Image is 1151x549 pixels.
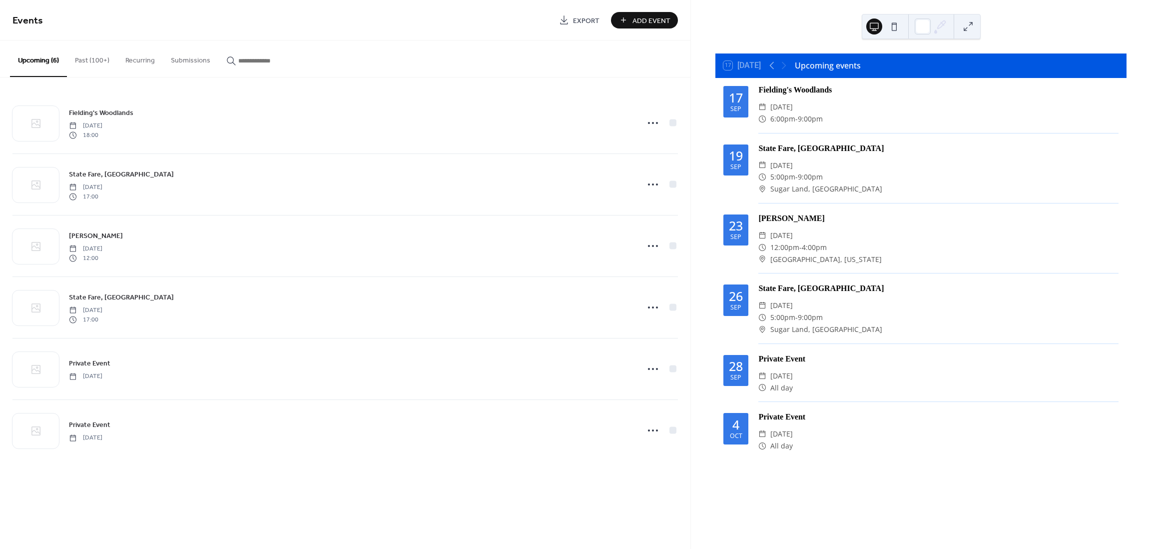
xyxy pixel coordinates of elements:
[730,433,742,439] div: Oct
[69,244,102,253] span: [DATE]
[798,171,823,183] span: 9:00pm
[758,311,766,323] div: ​
[758,229,766,241] div: ​
[69,108,133,118] span: Fielding's Woodlands
[770,241,799,253] span: 12:00pm
[69,315,102,324] span: 17:00
[729,91,743,104] div: 17
[69,231,123,241] span: [PERSON_NAME]
[758,159,766,171] div: ​
[69,357,110,369] a: Private Event
[795,113,798,125] span: -
[730,234,741,240] div: Sep
[802,241,827,253] span: 4:00pm
[69,253,102,262] span: 12:00
[730,304,741,311] div: Sep
[552,12,607,28] a: Export
[770,323,882,335] span: Sugar Land, [GEOGRAPHIC_DATA]
[69,121,102,130] span: [DATE]
[758,440,766,452] div: ​
[758,323,766,335] div: ​
[770,229,793,241] span: [DATE]
[758,241,766,253] div: ​
[770,171,795,183] span: 5:00pm
[729,219,743,232] div: 23
[69,192,102,201] span: 17:00
[770,183,882,195] span: Sugar Land, [GEOGRAPHIC_DATA]
[573,15,599,26] span: Export
[69,420,110,430] span: Private Event
[758,113,766,125] div: ​
[758,353,1119,365] div: Private Event
[730,106,741,112] div: Sep
[729,149,743,162] div: 19
[770,382,793,394] span: All day
[69,168,174,180] a: State Fare, [GEOGRAPHIC_DATA]
[758,253,766,265] div: ​
[730,164,741,170] div: Sep
[770,253,882,265] span: [GEOGRAPHIC_DATA], [US_STATE]
[758,282,1119,294] div: State Fare, [GEOGRAPHIC_DATA]
[758,428,766,440] div: ​
[10,40,67,77] button: Upcoming (6)
[732,418,739,431] div: 4
[795,59,861,71] div: Upcoming events
[69,372,102,381] span: [DATE]
[611,12,678,28] button: Add Event
[729,360,743,372] div: 28
[758,142,1119,154] div: State Fare, [GEOGRAPHIC_DATA]
[770,113,795,125] span: 6:00pm
[758,171,766,183] div: ​
[67,40,117,76] button: Past (100+)
[798,311,823,323] span: 9:00pm
[117,40,163,76] button: Recurring
[795,311,798,323] span: -
[770,299,793,311] span: [DATE]
[758,299,766,311] div: ​
[69,183,102,192] span: [DATE]
[69,230,123,241] a: [PERSON_NAME]
[12,11,43,30] span: Events
[69,419,110,430] a: Private Event
[758,382,766,394] div: ​
[163,40,218,76] button: Submissions
[758,183,766,195] div: ​
[770,159,793,171] span: [DATE]
[799,241,802,253] span: -
[758,212,1119,224] div: [PERSON_NAME]
[770,370,793,382] span: [DATE]
[69,306,102,315] span: [DATE]
[632,15,670,26] span: Add Event
[730,374,741,381] div: Sep
[69,107,133,118] a: Fielding's Woodlands
[69,433,102,442] span: [DATE]
[798,113,823,125] span: 9:00pm
[770,101,793,113] span: [DATE]
[770,440,793,452] span: All day
[758,411,1119,423] div: Private Event
[69,291,174,303] a: State Fare, [GEOGRAPHIC_DATA]
[758,84,1119,96] div: Fielding's Woodlands
[770,428,793,440] span: [DATE]
[69,292,174,303] span: State Fare, [GEOGRAPHIC_DATA]
[770,311,795,323] span: 5:00pm
[69,169,174,180] span: State Fare, [GEOGRAPHIC_DATA]
[69,358,110,369] span: Private Event
[795,171,798,183] span: -
[758,101,766,113] div: ​
[729,290,743,302] div: 26
[758,370,766,382] div: ​
[69,130,102,139] span: 18:00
